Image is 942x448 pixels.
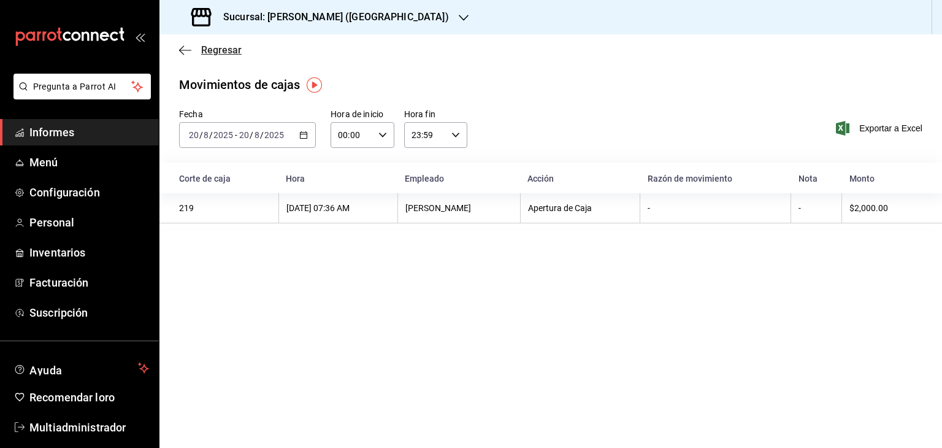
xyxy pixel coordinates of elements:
input: ---- [213,130,234,140]
font: Sucursal: [PERSON_NAME] ([GEOGRAPHIC_DATA]) [223,11,449,23]
font: Informes [29,126,74,139]
font: Hora fin [404,109,435,119]
font: Corte de caja [179,174,231,183]
font: Hora de inicio [331,109,383,119]
font: Hora [286,174,305,183]
font: Facturación [29,276,88,289]
button: abrir_cajón_menú [135,32,145,42]
input: ---- [264,130,285,140]
font: Movimientos de cajas [179,77,301,92]
font: $2,000.00 [849,203,888,213]
font: Razón de movimiento [648,174,732,183]
font: [PERSON_NAME] [405,203,471,213]
font: Ayuda [29,364,63,377]
font: / [260,130,264,140]
font: Regresar [201,44,242,56]
input: -- [254,130,260,140]
font: 219 [179,203,194,213]
input: -- [239,130,250,140]
font: Configuración [29,186,100,199]
font: / [250,130,253,140]
font: Recomendar loro [29,391,115,404]
font: Apertura de Caja [528,203,592,213]
button: Regresar [179,44,242,56]
font: Exportar a Excel [859,123,922,133]
font: Multiadministrador [29,421,126,434]
font: Menú [29,156,58,169]
font: Monto [849,174,875,183]
font: - [235,130,237,140]
input: -- [203,130,209,140]
font: - [798,203,801,213]
input: -- [188,130,199,140]
font: Fecha [179,109,203,119]
font: Pregunta a Parrot AI [33,82,117,91]
button: Exportar a Excel [838,121,922,136]
font: [DATE] 07:36 AM [286,203,350,213]
font: Suscripción [29,306,88,319]
font: / [199,130,203,140]
font: / [209,130,213,140]
font: Personal [29,216,74,229]
a: Pregunta a Parrot AI [9,89,151,102]
font: Nota [798,174,818,183]
font: Empleado [405,174,444,183]
font: Acción [527,174,554,183]
button: Pregunta a Parrot AI [13,74,151,99]
img: Marcador de información sobre herramientas [307,77,322,93]
font: - [648,203,650,213]
font: Inventarios [29,246,85,259]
